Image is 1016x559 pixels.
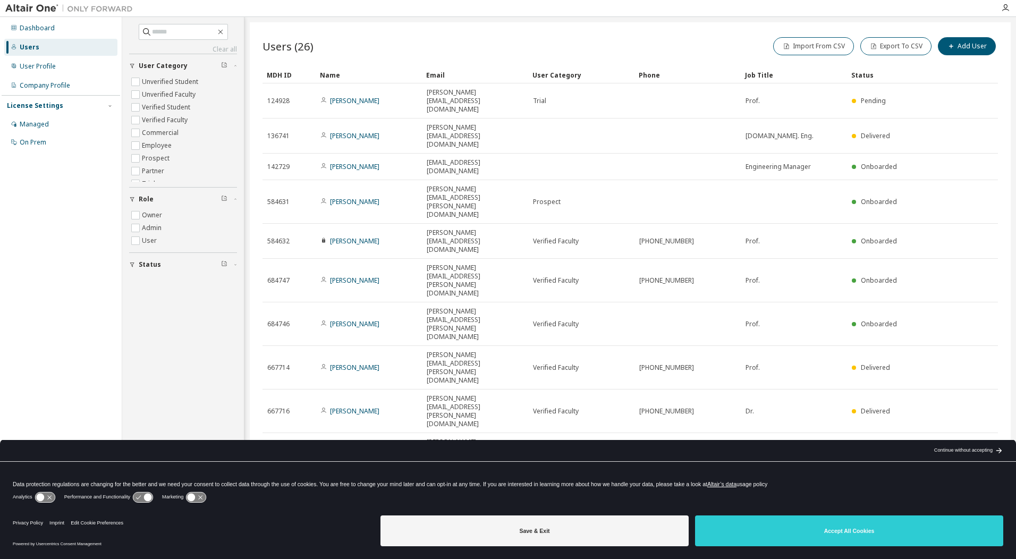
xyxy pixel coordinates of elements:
[533,407,579,416] span: Verified Faculty
[427,88,523,114] span: [PERSON_NAME][EMAIL_ADDRESS][DOMAIN_NAME]
[129,45,237,54] a: Clear all
[330,96,379,105] a: [PERSON_NAME]
[639,66,736,83] div: Phone
[330,197,379,206] a: [PERSON_NAME]
[267,320,290,328] span: 684746
[861,406,890,416] span: Delivered
[20,120,49,129] div: Managed
[330,276,379,285] a: [PERSON_NAME]
[267,198,290,206] span: 584631
[330,363,379,372] a: [PERSON_NAME]
[142,177,157,190] label: Trial
[746,97,760,105] span: Prof.
[142,139,174,152] label: Employee
[773,37,854,55] button: Import From CSV
[330,319,379,328] a: [PERSON_NAME]
[139,195,154,204] span: Role
[267,97,290,105] span: 124928
[851,66,934,83] div: Status
[426,66,524,83] div: Email
[533,237,579,245] span: Verified Faculty
[7,101,63,110] div: License Settings
[427,185,523,219] span: [PERSON_NAME][EMAIL_ADDRESS][PERSON_NAME][DOMAIN_NAME]
[533,97,546,105] span: Trial
[746,237,760,245] span: Prof.
[20,24,55,32] div: Dashboard
[142,114,190,126] label: Verified Faculty
[20,43,39,52] div: Users
[142,75,200,88] label: Unverified Student
[427,158,523,175] span: [EMAIL_ADDRESS][DOMAIN_NAME]
[139,260,161,269] span: Status
[267,407,290,416] span: 667716
[330,131,379,140] a: [PERSON_NAME]
[142,165,166,177] label: Partner
[427,394,523,428] span: [PERSON_NAME][EMAIL_ADDRESS][PERSON_NAME][DOMAIN_NAME]
[532,66,630,83] div: User Category
[533,320,579,328] span: Verified Faculty
[746,363,760,372] span: Prof.
[129,253,237,276] button: Status
[533,198,561,206] span: Prospect
[427,307,523,341] span: [PERSON_NAME][EMAIL_ADDRESS][PERSON_NAME][DOMAIN_NAME]
[330,162,379,171] a: [PERSON_NAME]
[861,96,886,105] span: Pending
[427,123,523,149] span: [PERSON_NAME][EMAIL_ADDRESS][DOMAIN_NAME]
[330,236,379,245] a: [PERSON_NAME]
[427,264,523,298] span: [PERSON_NAME][EMAIL_ADDRESS][PERSON_NAME][DOMAIN_NAME]
[139,62,188,70] span: User Category
[267,237,290,245] span: 584632
[267,132,290,140] span: 136741
[861,276,897,285] span: Onboarded
[267,276,290,285] span: 684747
[142,234,159,247] label: User
[745,66,843,83] div: Job Title
[639,237,694,245] span: [PHONE_NUMBER]
[427,438,523,463] span: [PERSON_NAME][EMAIL_ADDRESS][DOMAIN_NAME]
[860,37,932,55] button: Export To CSV
[5,3,138,14] img: Altair One
[427,351,523,385] span: [PERSON_NAME][EMAIL_ADDRESS][PERSON_NAME][DOMAIN_NAME]
[20,81,70,90] div: Company Profile
[427,228,523,254] span: [PERSON_NAME][EMAIL_ADDRESS][DOMAIN_NAME]
[142,88,198,101] label: Unverified Faculty
[533,363,579,372] span: Verified Faculty
[639,407,694,416] span: [PHONE_NUMBER]
[861,131,890,140] span: Delivered
[746,276,760,285] span: Prof.
[320,66,418,83] div: Name
[746,320,760,328] span: Prof.
[142,126,181,139] label: Commercial
[533,276,579,285] span: Verified Faculty
[221,195,227,204] span: Clear filter
[142,209,164,222] label: Owner
[267,363,290,372] span: 667714
[861,162,897,171] span: Onboarded
[861,197,897,206] span: Onboarded
[861,319,897,328] span: Onboarded
[20,62,56,71] div: User Profile
[746,163,811,171] span: Engineering Manager
[221,260,227,269] span: Clear filter
[263,39,314,54] span: Users (26)
[330,406,379,416] a: [PERSON_NAME]
[746,132,814,140] span: [DOMAIN_NAME]. Eng.
[938,37,996,55] button: Add User
[221,62,227,70] span: Clear filter
[142,101,192,114] label: Verified Student
[639,276,694,285] span: [PHONE_NUMBER]
[746,407,754,416] span: Dr.
[129,54,237,78] button: User Category
[142,152,172,165] label: Prospect
[861,363,890,372] span: Delivered
[142,222,164,234] label: Admin
[267,163,290,171] span: 142729
[129,188,237,211] button: Role
[20,138,46,147] div: On Prem
[267,66,311,83] div: MDH ID
[861,236,897,245] span: Onboarded
[639,363,694,372] span: [PHONE_NUMBER]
